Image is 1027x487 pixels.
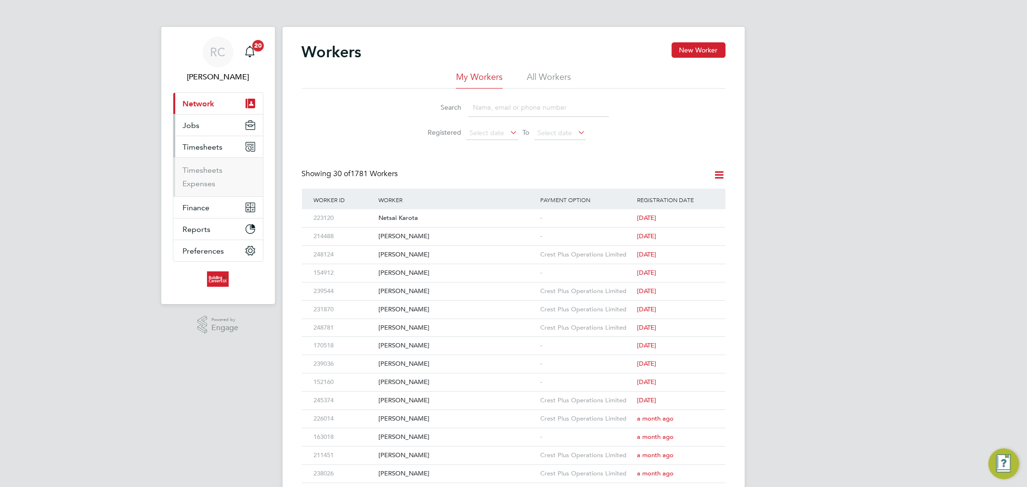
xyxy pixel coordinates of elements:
[538,447,635,464] div: Crest Plus Operations Limited
[183,166,223,175] a: Timesheets
[376,282,538,300] div: [PERSON_NAME]
[183,225,211,234] span: Reports
[468,98,609,117] input: Name, email or phone number
[538,264,635,282] div: -
[376,392,538,410] div: [PERSON_NAME]
[637,341,656,349] span: [DATE]
[637,232,656,240] span: [DATE]
[637,414,674,423] span: a month ago
[538,337,635,355] div: -
[376,410,538,428] div: [PERSON_NAME]
[173,136,263,157] button: Timesheets
[637,323,656,332] span: [DATE]
[211,316,238,324] span: Powered by
[456,71,503,89] li: My Workers
[312,410,376,428] div: 226014
[538,410,635,428] div: Crest Plus Operations Limited
[312,282,376,300] div: 239544
[520,126,533,139] span: To
[173,71,263,83] span: Rhys Cook
[637,378,656,386] span: [DATE]
[672,42,726,58] button: New Worker
[312,373,716,381] a: 152160[PERSON_NAME]-[DATE]
[312,336,716,345] a: 170518[PERSON_NAME]-[DATE]
[538,228,635,245] div: -
[635,189,715,211] div: Registration Date
[312,228,376,245] div: 214488
[173,240,263,261] button: Preferences
[312,189,376,211] div: Worker ID
[538,128,572,137] span: Select date
[312,264,716,272] a: 154912[PERSON_NAME]-[DATE]
[376,373,538,391] div: [PERSON_NAME]
[637,269,656,277] span: [DATE]
[312,464,716,473] a: 238026[PERSON_NAME]Crest Plus Operations Limiteda month ago
[312,264,376,282] div: 154912
[207,271,229,287] img: buildingcareersuk-logo-retina.png
[302,169,400,179] div: Showing
[538,282,635,300] div: Crest Plus Operations Limited
[538,392,635,410] div: Crest Plus Operations Limited
[538,246,635,264] div: Crest Plus Operations Limited
[418,103,462,112] label: Search
[312,391,716,399] a: 245374[PERSON_NAME]Crest Plus Operations Limited[DATE]
[173,37,263,83] a: RC[PERSON_NAME]
[470,128,505,137] span: Select date
[637,214,656,222] span: [DATE]
[173,115,263,136] button: Jobs
[183,142,223,152] span: Timesheets
[312,319,716,327] a: 248781[PERSON_NAME]Crest Plus Operations Limited[DATE]
[538,373,635,391] div: -
[312,428,716,436] a: 163018[PERSON_NAME]-a month ago
[312,337,376,355] div: 170518
[312,227,716,235] a: 214488[PERSON_NAME]-[DATE]
[312,446,716,454] a: 211451[PERSON_NAME]Crest Plus Operations Limiteda month ago
[527,71,571,89] li: All Workers
[173,218,263,240] button: Reports
[637,305,656,313] span: [DATE]
[312,209,376,227] div: 223120
[252,40,264,51] span: 20
[173,93,263,114] button: Network
[183,246,224,256] span: Preferences
[637,359,656,368] span: [DATE]
[637,433,674,441] span: a month ago
[173,157,263,196] div: Timesheets
[312,355,376,373] div: 239036
[418,128,462,137] label: Registered
[538,301,635,319] div: Crest Plus Operations Limited
[538,209,635,227] div: -
[173,271,263,287] a: Go to home page
[183,99,215,108] span: Network
[376,189,538,211] div: Worker
[312,300,716,308] a: 231870[PERSON_NAME]Crest Plus Operations Limited[DATE]
[376,465,538,483] div: [PERSON_NAME]
[637,396,656,404] span: [DATE]
[376,355,538,373] div: [PERSON_NAME]
[312,209,716,217] a: 223120Netsai Karota-[DATE]
[211,324,238,332] span: Engage
[312,392,376,410] div: 245374
[538,428,635,446] div: -
[376,447,538,464] div: [PERSON_NAME]
[312,246,376,264] div: 248124
[637,451,674,459] span: a month ago
[312,447,376,464] div: 211451
[312,282,716,290] a: 239544[PERSON_NAME]Crest Plus Operations Limited[DATE]
[334,169,351,179] span: 30 of
[637,469,674,477] span: a month ago
[312,465,376,483] div: 238026
[312,301,376,319] div: 231870
[183,121,200,130] span: Jobs
[240,37,260,67] a: 20
[161,27,275,304] nav: Main navigation
[312,355,716,363] a: 239036[PERSON_NAME]-[DATE]
[173,197,263,218] button: Finance
[183,179,216,188] a: Expenses
[376,428,538,446] div: [PERSON_NAME]
[637,250,656,258] span: [DATE]
[302,42,362,62] h2: Workers
[312,373,376,391] div: 152160
[376,209,538,227] div: Netsai Karota
[312,428,376,446] div: 163018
